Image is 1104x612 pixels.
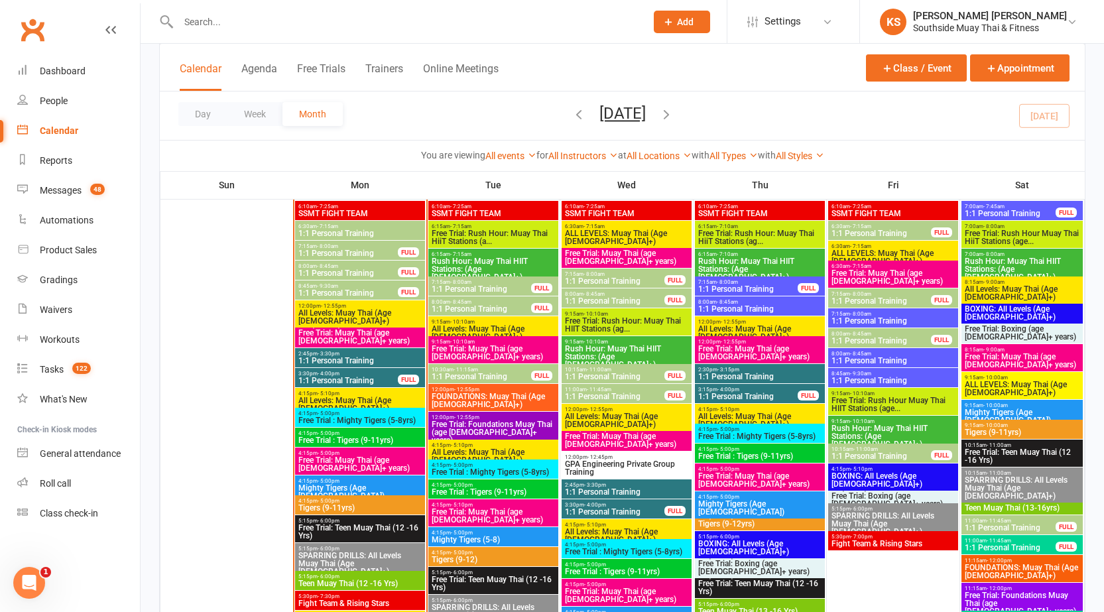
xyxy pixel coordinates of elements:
span: 9:15am [831,418,955,424]
span: 9:15am [564,339,689,345]
button: Day [178,102,227,126]
span: Free Trial : Mighty Tigers (5-8yrs) [431,468,556,476]
strong: for [536,150,548,160]
span: All Levels: Muay Thai (Age [DEMOGRAPHIC_DATA]+) [564,412,689,428]
span: 7:15am [698,279,798,285]
span: - 12:55pm [321,303,346,309]
span: - 8:45am [583,291,605,297]
span: - 9:00am [983,347,1005,353]
span: 1 [40,567,51,578]
span: 6:30am [564,223,689,229]
a: Waivers [17,295,140,325]
span: GPA Engineering Private Group Training [564,460,689,476]
span: ALL LEVELS: Muay Thai (Age [DEMOGRAPHIC_DATA]+) [831,249,955,265]
span: - 7:10am [717,223,738,229]
span: - 10:00am [983,402,1008,408]
span: 12:00pm [564,406,689,412]
button: [DATE] [599,104,646,123]
div: Reports [40,155,72,166]
span: - 5:10pm [717,406,739,412]
span: BOXING: All Levels (Age [DEMOGRAPHIC_DATA]+) [964,305,1080,321]
span: 6:10am [564,204,689,210]
span: - 7:15am [317,223,338,229]
input: Search... [174,13,637,31]
span: 1:1 Personal Training [564,277,665,285]
span: Free Trial: Rush Hour: Muay Thai HIIT Stations (ag... [564,317,689,333]
span: - 12:55pm [721,339,746,345]
span: 4:15pm [831,466,955,472]
div: FULL [398,267,419,277]
strong: You are viewing [421,150,485,160]
span: - 9:30am [317,283,338,289]
span: - 7:25am [450,204,471,210]
span: 4:15pm [698,406,822,412]
th: Sun [160,171,294,199]
span: All Levels: Muay Thai (Age [DEMOGRAPHIC_DATA]+) [431,448,556,464]
span: - 7:25am [317,204,338,210]
div: FULL [931,450,952,460]
span: 1:1 Personal Training [431,305,532,313]
div: FULL [531,303,552,313]
th: Wed [560,171,694,199]
span: Free Trial : Tigers (9-11yrs) [298,436,422,444]
span: 1:1 Personal Training [298,269,399,277]
span: ALL LEVELS: Muay Thai (Age [DEMOGRAPHIC_DATA]+) [564,229,689,245]
span: All Levels: Muay Thai (Age [DEMOGRAPHIC_DATA]+) [964,285,1080,301]
span: 6:15am [698,251,822,257]
span: 10:15am [564,367,665,373]
div: Waivers [40,304,72,315]
div: Dashboard [40,66,86,76]
span: 4:15pm [698,466,822,472]
span: 1:1 Personal Training [298,229,422,237]
div: FULL [664,295,686,305]
span: - 4:00pm [318,371,339,377]
span: - 8:00am [717,279,738,285]
span: - 11:00am [987,470,1011,476]
span: 1:1 Personal Training [831,337,932,345]
span: 7:15am [831,311,955,317]
span: 1:1 Personal Training [298,377,399,385]
span: - 3:30pm [318,351,339,357]
span: - 12:55pm [454,387,479,393]
span: - 8:00am [450,279,471,285]
span: 4:15pm [298,430,422,436]
span: - 7:25am [717,204,738,210]
div: FULL [664,371,686,381]
span: - 7:15am [450,223,471,229]
div: People [40,95,68,106]
span: 1:1 Personal Training [564,373,665,381]
span: Add [677,17,694,27]
span: 8:00am [298,263,399,269]
a: All Locations [627,151,692,161]
span: 4:15pm [698,426,822,432]
span: 8:45am [298,283,399,289]
span: - 11:00am [853,446,878,452]
span: 6:15am [698,223,822,229]
span: Rush Hour: Muay Thai HIIT Stations: (Age [DEMOGRAPHIC_DATA]+) [964,257,1080,281]
a: All Instructors [548,151,618,161]
div: FULL [664,391,686,400]
span: - 5:00pm [717,466,739,472]
div: Calendar [40,125,78,136]
span: - 12:45pm [587,454,613,460]
span: 10:15am [964,470,1080,476]
span: - 11:00am [587,367,611,373]
span: 1:1 Personal Training [831,229,932,237]
a: Messages 48 [17,176,140,206]
span: Free Trial: Rush Hour Muay Thai HiiT Stations (age... [964,229,1080,245]
span: - 10:00am [983,375,1008,381]
span: - 5:10pm [851,466,873,472]
span: - 11:00am [987,442,1011,448]
span: - 8:00am [850,291,871,297]
span: 12:00pm [698,339,822,345]
button: Week [227,102,282,126]
span: 9:15am [964,375,1080,381]
span: 4:15pm [298,391,422,397]
span: Free Trial: Muay Thai (age [DEMOGRAPHIC_DATA]+ years) [564,249,689,265]
div: KS [880,9,906,35]
span: 6:30am [831,243,955,249]
span: 48 [90,184,105,195]
div: FULL [531,371,552,381]
span: 7:15am [564,271,665,277]
span: SSMT FIGHT TEAM [698,210,822,217]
